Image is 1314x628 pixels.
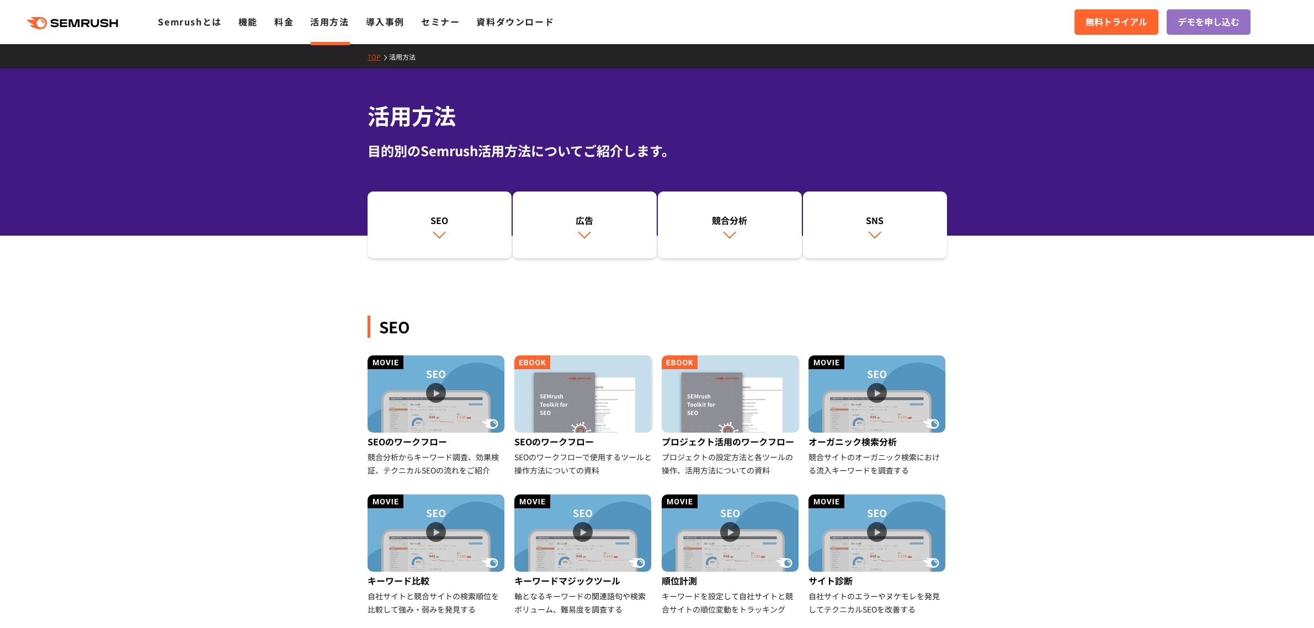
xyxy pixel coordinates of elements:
a: プロジェクト活用のワークフロー プロジェクトの設定方法と各ツールの操作、活用方法についての資料 [662,355,800,477]
a: TOP [368,52,389,61]
div: 自社サイトと競合サイトの検索順位を比較して強み・弱みを発見する [368,589,506,616]
a: SEOのワークフロー 競合分析からキーワード調査、効果検証、テクニカルSEOの流れをご紹介 [368,355,506,477]
div: 競合分析からキーワード調査、効果検証、テクニカルSEOの流れをご紹介 [368,450,506,477]
div: キーワードマジックツール [514,572,653,589]
div: キーワード比較 [368,572,506,589]
a: 資料ダウンロード [476,15,554,28]
a: Semrushとは [158,15,221,28]
a: 機能 [238,15,258,28]
a: 競合分析 [658,191,802,259]
div: キーワードを設定して自社サイトと競合サイトの順位変動をトラッキング [662,589,800,616]
a: SNS [803,191,947,259]
a: 無料トライアル [1074,9,1158,35]
div: SNS [808,214,941,227]
a: オーガニック検索分析 競合サイトのオーガニック検索における流入キーワードを調査する [808,355,947,477]
div: SEOのワークフローで使用するツールと操作方法についての資料 [514,450,653,477]
div: 順位計測 [662,572,800,589]
div: プロジェクト活用のワークフロー [662,433,800,450]
a: サイト診断 自社サイトのエラーやヌケモレを発見してテクニカルSEOを改善する [808,494,947,616]
div: SEOのワークフロー [368,433,506,450]
a: 料金 [274,15,294,28]
div: オーガニック検索分析 [808,433,947,450]
a: 順位計測 キーワードを設定して自社サイトと競合サイトの順位変動をトラッキング [662,494,800,616]
div: 競合サイトのオーガニック検索における流入キーワードを調査する [808,450,947,477]
a: セミナー [421,15,460,28]
a: SEOのワークフロー SEOのワークフローで使用するツールと操作方法についての資料 [514,355,653,477]
h1: 活用方法 [368,99,947,132]
div: SEO [368,316,947,338]
div: SEOのワークフロー [514,433,653,450]
a: SEO [368,191,512,259]
a: 導入事例 [366,15,405,28]
div: 広告 [518,214,651,227]
a: 活用方法 [389,52,424,61]
div: 競合分析 [663,214,796,227]
div: 軸となるキーワードの関連語句や検索ボリューム、難易度を調査する [514,589,653,616]
a: 活用方法 [310,15,349,28]
span: デモを申し込む [1178,15,1239,29]
span: 無料トライアル [1086,15,1147,29]
div: 自社サイトのエラーやヌケモレを発見してテクニカルSEOを改善する [808,589,947,616]
a: デモを申し込む [1167,9,1251,35]
div: プロジェクトの設定方法と各ツールの操作、活用方法についての資料 [662,450,800,477]
a: 広告 [513,191,657,259]
a: キーワードマジックツール 軸となるキーワードの関連語句や検索ボリューム、難易度を調査する [514,494,653,616]
div: サイト診断 [808,572,947,589]
a: キーワード比較 自社サイトと競合サイトの検索順位を比較して強み・弱みを発見する [368,494,506,616]
div: SEO [373,214,506,227]
div: 目的別のSemrush活用方法についてご紹介します。 [368,141,947,161]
